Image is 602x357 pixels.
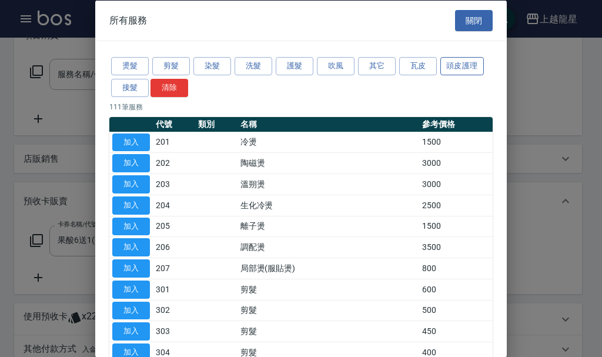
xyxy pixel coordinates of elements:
[419,152,493,174] td: 3000
[153,152,195,174] td: 202
[238,132,420,153] td: 冷燙
[238,174,420,195] td: 溫朔燙
[419,300,493,321] td: 500
[153,195,195,216] td: 204
[238,300,420,321] td: 剪髮
[238,195,420,216] td: 生化冷燙
[238,216,420,237] td: 離子燙
[153,174,195,195] td: 203
[238,152,420,174] td: 陶磁燙
[358,57,396,75] button: 其它
[238,279,420,300] td: 剪髮
[112,196,150,214] button: 加入
[419,132,493,153] td: 1500
[276,57,313,75] button: 護髮
[109,14,147,26] span: 所有服務
[193,57,231,75] button: 染髮
[238,321,420,342] td: 剪髮
[112,238,150,256] button: 加入
[153,132,195,153] td: 201
[150,78,188,96] button: 清除
[153,300,195,321] td: 302
[153,258,195,279] td: 207
[419,236,493,258] td: 3500
[238,236,420,258] td: 調配燙
[419,321,493,342] td: 450
[235,57,272,75] button: 洗髮
[112,259,150,278] button: 加入
[419,216,493,237] td: 1500
[152,57,190,75] button: 剪髮
[419,116,493,132] th: 參考價格
[111,78,149,96] button: 接髮
[195,116,238,132] th: 類別
[109,101,493,112] p: 111 筆服務
[317,57,354,75] button: 吹風
[238,116,420,132] th: 名稱
[153,279,195,300] td: 301
[112,322,150,341] button: 加入
[440,57,484,75] button: 頭皮護理
[153,216,195,237] td: 205
[153,116,195,132] th: 代號
[399,57,437,75] button: 瓦皮
[153,236,195,258] td: 206
[111,57,149,75] button: 燙髮
[419,195,493,216] td: 2500
[112,154,150,172] button: 加入
[112,280,150,298] button: 加入
[455,9,493,31] button: 關閉
[112,133,150,151] button: 加入
[419,174,493,195] td: 3000
[153,321,195,342] td: 303
[238,258,420,279] td: 局部燙(服貼燙)
[112,217,150,235] button: 加入
[419,258,493,279] td: 800
[419,279,493,300] td: 600
[112,301,150,319] button: 加入
[112,175,150,193] button: 加入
